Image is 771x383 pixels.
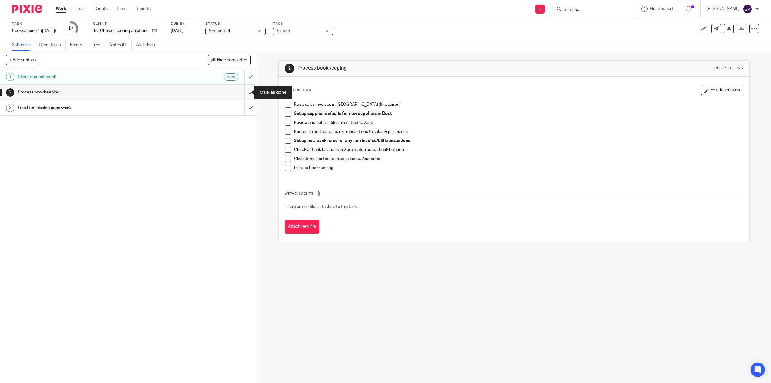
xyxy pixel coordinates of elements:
[208,55,251,65] button: Hide completed
[294,111,392,116] strong: Set up supplier defaults for new suppliers in Dext
[6,104,14,112] div: 3
[39,39,66,51] a: Client tasks
[294,102,743,108] p: Raise sales invoices in [GEOGRAPHIC_DATA] (If required)
[93,28,149,34] p: 1st Choice Flooring Solutions Ltd
[171,21,198,26] label: Due by
[70,39,87,51] a: Emails
[117,6,126,12] a: Team
[12,5,42,13] img: Pixie
[12,21,56,26] label: Task
[563,7,617,13] input: Search
[70,27,74,30] small: /3
[18,72,165,81] h1: Client request email
[294,139,410,143] strong: Set up new bank rules for any non invoice/bill transactions
[714,66,743,71] div: Instructions
[294,147,743,153] p: Check all bank balances in Xero match actual bank balance
[707,6,740,12] p: [PERSON_NAME]
[68,25,74,32] div: 1
[209,29,230,33] span: Not started
[285,220,319,234] button: Attach new file
[136,6,151,12] a: Reports
[294,165,743,171] p: Finalise bookkeeping
[285,205,357,209] span: There are no files attached to this task.
[701,86,743,95] button: Edit description
[743,4,752,14] img: svg%3E
[298,65,527,71] h1: Process bookkeeping
[136,39,159,51] a: Audit logs
[205,21,266,26] label: Status
[6,73,14,81] div: 1
[18,103,165,112] h1: Email for missing paperwork
[12,28,56,34] div: Bookkeeping 1 ([DATE])
[92,39,105,51] a: Files
[94,6,108,12] a: Clients
[285,64,294,73] div: 2
[217,58,247,63] span: Hide completed
[285,192,314,195] span: Attachments
[276,29,290,33] span: To start
[171,29,183,33] span: [DATE]
[650,7,673,11] span: Get Support
[110,39,132,51] a: Notes (0)
[273,21,333,26] label: Tags
[294,120,743,126] p: Review and publish files from Dext to Xero
[6,88,14,97] div: 2
[6,55,39,65] button: + Add subtask
[224,73,238,81] div: Auto
[93,21,163,26] label: Client
[75,6,85,12] a: Email
[12,39,34,51] a: Subtasks
[12,28,56,34] div: Bookkeeping 1 (Monday)
[294,156,743,162] p: Clear items posted to miscellaneous/sundries
[18,88,165,97] h1: Process bookkeeping
[285,88,311,93] p: Description
[294,129,743,135] p: Reconcile and match bank transactions to sales & purchases
[56,6,66,12] a: Work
